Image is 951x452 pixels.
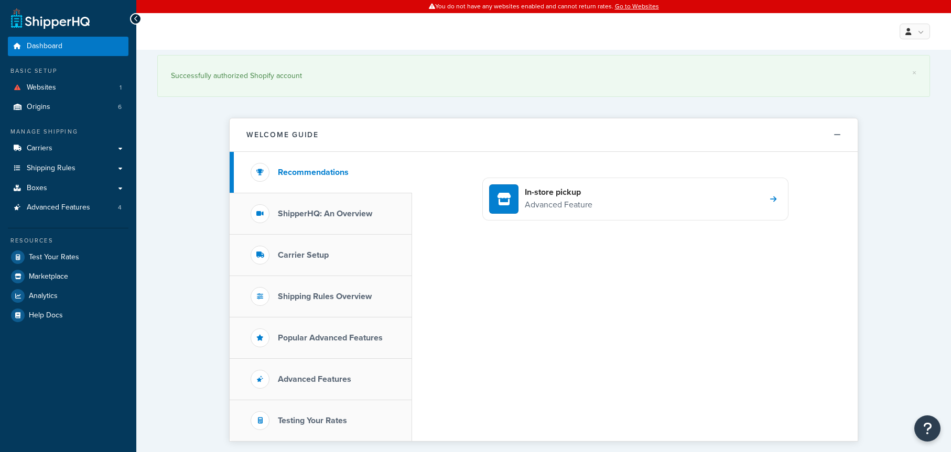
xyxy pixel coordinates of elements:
[118,203,122,212] span: 4
[8,267,128,286] a: Marketplace
[27,83,56,92] span: Websites
[278,333,383,343] h3: Popular Advanced Features
[27,103,50,112] span: Origins
[278,416,347,425] h3: Testing Your Rates
[118,103,122,112] span: 6
[8,236,128,245] div: Resources
[29,311,63,320] span: Help Docs
[29,253,79,262] span: Test Your Rates
[8,127,128,136] div: Manage Shipping
[8,286,128,305] a: Analytics
[27,42,62,51] span: Dashboard
[278,374,351,384] h3: Advanced Features
[278,292,372,301] h3: Shipping Rules Overview
[8,139,128,158] a: Carriers
[8,248,128,267] a: Test Your Rates
[8,37,128,56] a: Dashboard
[171,69,916,83] div: Successfully authorized Shopify account
[278,209,372,218] h3: ShipperHQ: An Overview
[8,198,128,217] li: Advanced Features
[615,2,659,11] a: Go to Websites
[8,97,128,117] a: Origins6
[8,159,128,178] a: Shipping Rules
[120,83,122,92] span: 1
[914,415,941,442] button: Open Resource Center
[246,131,319,139] h2: Welcome Guide
[8,198,128,217] a: Advanced Features4
[8,97,128,117] li: Origins
[8,78,128,97] a: Websites1
[230,118,858,152] button: Welcome Guide
[27,144,52,153] span: Carriers
[278,250,329,260] h3: Carrier Setup
[27,203,90,212] span: Advanced Features
[278,168,349,177] h3: Recommendations
[912,69,916,77] a: ×
[525,198,592,212] p: Advanced Feature
[8,179,128,198] a: Boxes
[27,164,75,173] span: Shipping Rules
[27,184,47,193] span: Boxes
[8,306,128,325] a: Help Docs
[29,292,58,301] span: Analytics
[8,67,128,75] div: Basic Setup
[29,272,68,281] span: Marketplace
[525,186,592,198] h4: In-store pickup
